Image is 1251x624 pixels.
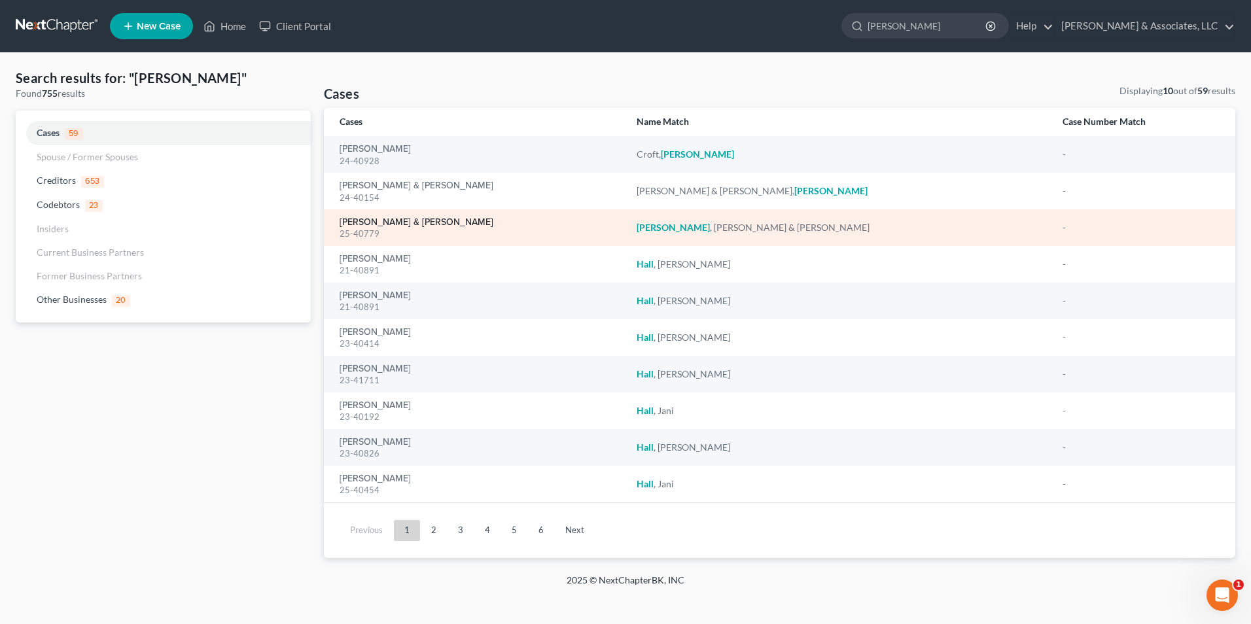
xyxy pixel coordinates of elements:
iframe: Intercom live chat [1207,580,1238,611]
h4: Cases [324,84,359,103]
a: [PERSON_NAME] & [PERSON_NAME] [340,181,493,190]
span: Other Businesses [37,294,107,305]
div: Found results [16,87,311,100]
div: , [PERSON_NAME] [637,441,1042,454]
a: [PERSON_NAME] [340,254,411,264]
span: 1 [1233,580,1244,590]
a: [PERSON_NAME] [340,474,411,483]
div: 21-40891 [340,301,616,313]
a: Cases59 [16,121,311,145]
a: Creditors653 [16,169,311,193]
a: [PERSON_NAME] [340,291,411,300]
div: - [1063,331,1220,344]
a: 6 [528,520,554,541]
a: Spouse / Former Spouses [16,145,311,169]
div: [PERSON_NAME] & [PERSON_NAME], [637,184,1042,198]
a: Former Business Partners [16,264,311,288]
span: Former Business Partners [37,270,142,281]
span: Spouse / Former Spouses [37,151,138,162]
a: Insiders [16,217,311,241]
em: Hall [637,405,654,416]
div: , Jani [637,477,1042,491]
div: - [1063,404,1220,417]
strong: 10 [1163,85,1173,96]
em: [PERSON_NAME] [637,222,710,233]
th: Name Match [626,108,1052,136]
em: Hall [637,368,654,379]
span: Creditors [37,175,76,186]
a: [PERSON_NAME] [340,401,411,410]
div: 24-40928 [340,155,616,167]
div: 25-40779 [340,228,616,240]
strong: 755 [42,88,58,99]
span: 653 [81,176,104,188]
a: [PERSON_NAME] & [PERSON_NAME] [340,218,493,227]
div: 21-40891 [340,264,616,277]
div: , Jani [637,404,1042,417]
a: Client Portal [253,14,338,38]
div: - [1063,368,1220,381]
div: 23-40192 [340,411,616,423]
span: Current Business Partners [37,247,144,258]
a: Other Businesses20 [16,288,311,312]
div: - [1063,148,1220,161]
a: Current Business Partners [16,241,311,264]
div: 23-40414 [340,338,616,350]
th: Cases [324,108,626,136]
span: 23 [85,200,103,212]
h4: Search results for: "[PERSON_NAME]" [16,69,311,87]
a: [PERSON_NAME] [340,145,411,154]
a: 5 [501,520,527,541]
div: , [PERSON_NAME] [637,331,1042,344]
input: Search by name... [868,14,987,38]
span: Cases [37,127,60,138]
div: , [PERSON_NAME] [637,368,1042,381]
div: - [1063,184,1220,198]
div: - [1063,441,1220,454]
a: 2 [421,520,447,541]
em: Hall [637,258,654,269]
a: Codebtors23 [16,193,311,217]
div: , [PERSON_NAME] [637,294,1042,307]
a: 4 [474,520,501,541]
div: 23-41711 [340,374,616,387]
div: - [1063,477,1220,491]
a: [PERSON_NAME] [340,438,411,447]
em: Hall [637,442,654,453]
div: Croft, [637,148,1042,161]
a: 3 [448,520,474,541]
em: Hall [637,295,654,306]
div: , [PERSON_NAME] & [PERSON_NAME] [637,221,1042,234]
em: Hall [637,478,654,489]
span: New Case [137,22,181,31]
span: 59 [65,128,83,140]
a: Home [197,14,253,38]
a: [PERSON_NAME] [340,328,411,337]
div: 24-40154 [340,192,616,204]
a: [PERSON_NAME] & Associates, LLC [1055,14,1235,38]
a: Help [1010,14,1053,38]
th: Case Number Match [1052,108,1235,136]
div: 25-40454 [340,484,616,496]
div: , [PERSON_NAME] [637,258,1042,271]
strong: 59 [1197,85,1208,96]
a: Next [555,520,595,541]
span: 20 [112,295,130,307]
div: Displaying out of results [1119,84,1235,97]
div: 23-40826 [340,447,616,460]
div: 2025 © NextChapterBK, INC [253,574,998,597]
div: - [1063,258,1220,271]
a: 1 [394,520,420,541]
span: Insiders [37,223,69,234]
a: [PERSON_NAME] [340,364,411,373]
div: - [1063,221,1220,234]
div: - [1063,294,1220,307]
em: Hall [637,332,654,343]
em: [PERSON_NAME] [661,148,734,160]
span: Codebtors [37,199,80,210]
em: [PERSON_NAME] [794,185,868,196]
